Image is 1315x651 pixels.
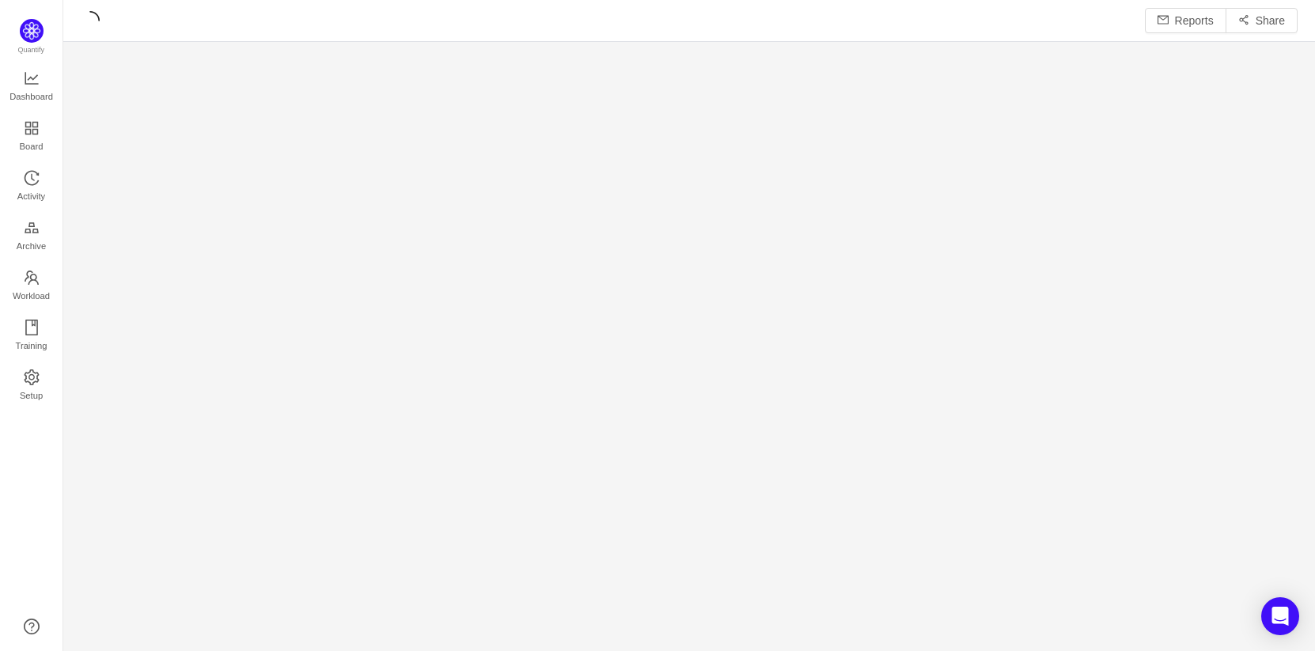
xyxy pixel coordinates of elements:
span: Setup [20,380,43,411]
button: icon: share-altShare [1226,8,1298,33]
a: Workload [24,271,40,302]
span: Board [20,131,44,162]
a: Setup [24,370,40,402]
span: Workload [13,280,50,312]
i: icon: loading [81,11,100,30]
div: Open Intercom Messenger [1261,597,1299,635]
a: Board [24,121,40,153]
a: icon: question-circle [24,619,40,634]
span: Archive [17,230,46,262]
span: Activity [17,180,45,212]
a: Training [24,320,40,352]
button: icon: mailReports [1145,8,1226,33]
i: icon: appstore [24,120,40,136]
i: icon: gold [24,220,40,236]
i: icon: history [24,170,40,186]
i: icon: team [24,270,40,286]
span: Quantify [18,46,45,54]
a: Dashboard [24,71,40,103]
i: icon: book [24,320,40,335]
i: icon: setting [24,369,40,385]
a: Activity [24,171,40,202]
span: Training [15,330,47,361]
i: icon: line-chart [24,70,40,86]
img: Quantify [20,19,44,43]
span: Dashboard [9,81,53,112]
a: Archive [24,221,40,252]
